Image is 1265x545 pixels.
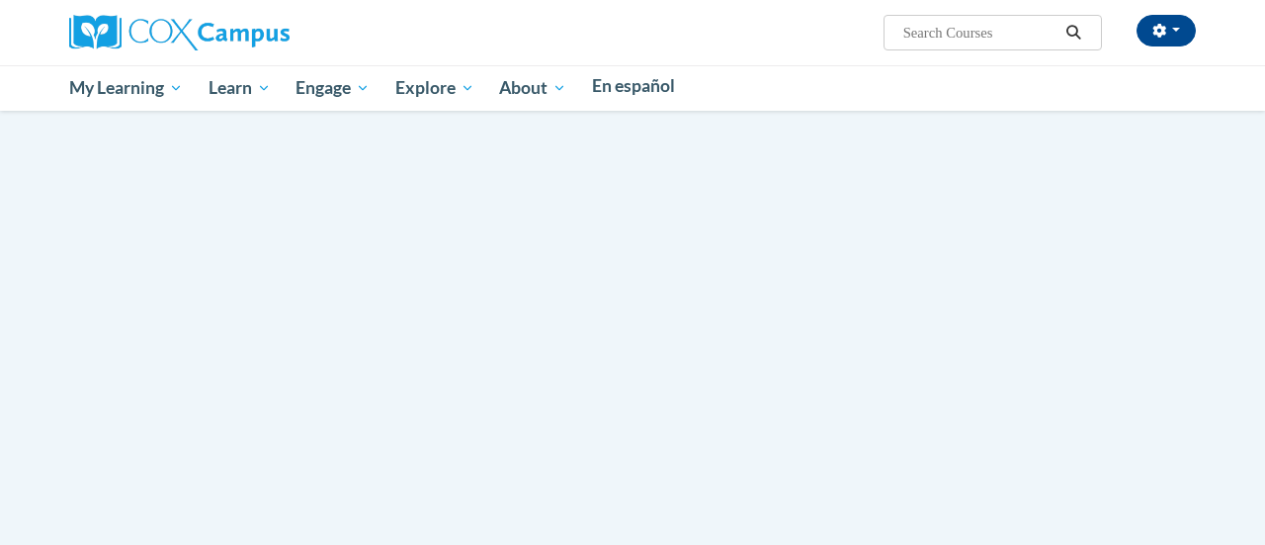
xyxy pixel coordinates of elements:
a: En español [579,65,688,107]
button: Search [1059,21,1089,45]
a: My Learning [56,65,196,111]
img: Cox Campus [69,15,290,50]
span: Learn [209,76,271,100]
a: Explore [382,65,487,111]
a: Engage [283,65,382,111]
a: Learn [196,65,284,111]
button: Account Settings [1137,15,1196,46]
span: My Learning [69,76,183,100]
span: Engage [295,76,370,100]
div: Main menu [54,65,1211,111]
input: Search Courses [901,21,1059,45]
i:  [1065,26,1083,41]
span: En español [592,75,675,96]
a: About [487,65,580,111]
span: About [499,76,566,100]
a: Cox Campus [69,23,290,40]
span: Explore [395,76,474,100]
